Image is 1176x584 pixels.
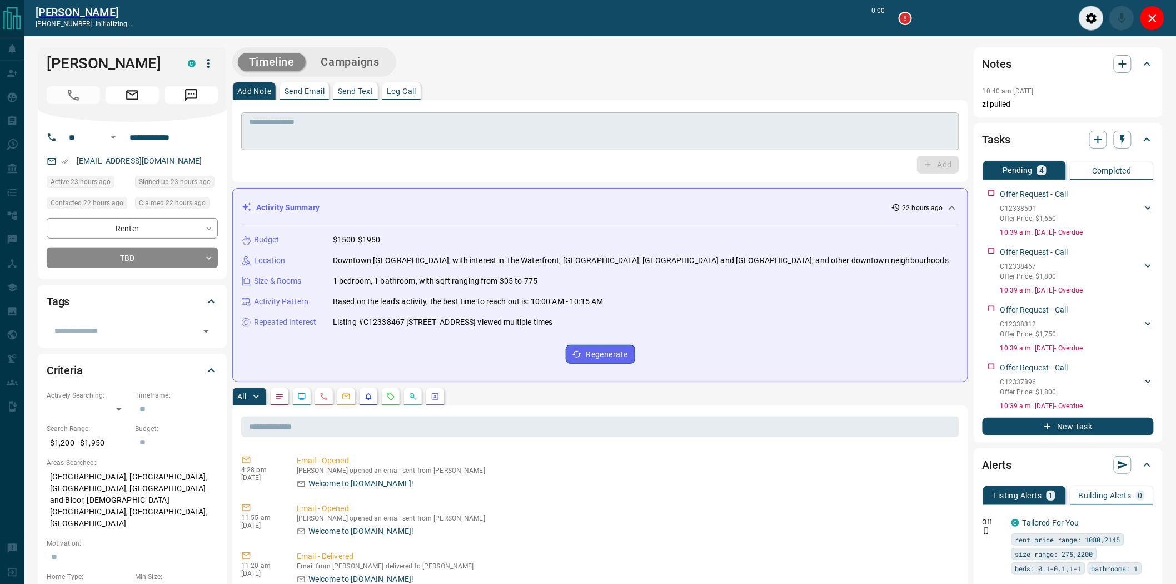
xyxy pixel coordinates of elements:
[47,288,218,315] div: Tags
[135,390,218,400] p: Timeframe:
[1109,6,1134,31] div: Mute
[1039,166,1044,174] p: 4
[51,197,123,209] span: Contacted 22 hours ago
[308,526,413,537] p: Welcome to [DOMAIN_NAME]!
[135,572,218,582] p: Min Size:
[77,156,202,165] a: [EMAIL_ADDRESS][DOMAIN_NAME]
[1000,343,1154,353] p: 10:39 a.m. [DATE] - Overdue
[1049,492,1053,499] p: 1
[1000,375,1154,399] div: C12337896Offer Price: $1,800
[983,131,1010,149] h2: Tasks
[47,176,129,191] div: Wed Aug 13 2025
[139,197,206,209] span: Claimed 22 hours ago
[1079,6,1104,31] div: Audio Settings
[198,324,214,339] button: Open
[47,248,218,268] div: TBD
[254,296,308,308] p: Activity Pattern
[297,455,955,467] p: Email - Opened
[237,87,271,95] p: Add Note
[135,424,218,434] p: Budget:
[165,86,218,104] span: Message
[242,197,959,218] div: Activity Summary22 hours ago
[983,87,1034,95] p: 10:40 am [DATE]
[333,234,380,246] p: $1500-$1950
[386,392,395,401] svg: Requests
[1000,271,1057,281] p: Offer Price: $1,800
[1140,6,1165,31] div: Close
[47,357,218,384] div: Criteria
[983,51,1154,77] div: Notes
[241,474,280,482] p: [DATE]
[47,468,218,533] p: [GEOGRAPHIC_DATA], [GEOGRAPHIC_DATA], [GEOGRAPHIC_DATA], [GEOGRAPHIC_DATA] and Bloor, [DEMOGRAPHI...
[1000,362,1068,374] p: Offer Request - Call
[983,55,1011,73] h2: Notes
[241,514,280,522] p: 11:55 am
[1092,167,1132,175] p: Completed
[983,527,990,535] svg: Push Notification Only
[333,316,553,328] p: Listing #C12338467 [STREET_ADDRESS] viewed multiple times
[983,452,1154,478] div: Alerts
[333,275,537,287] p: 1 bedroom, 1 bathroom, with sqft ranging from 305 to 775
[566,345,635,364] button: Regenerate
[241,466,280,474] p: 4:28 pm
[47,86,100,104] span: Call
[1138,492,1143,499] p: 0
[47,390,129,400] p: Actively Searching:
[275,392,284,401] svg: Notes
[342,392,351,401] svg: Emails
[1015,534,1120,545] span: rent price range: 1080,2145
[1015,548,1093,560] span: size range: 275,2200
[333,296,604,308] p: Based on the lead's activity, the best time to reach out is: 10:00 AM - 10:15 AM
[1000,259,1154,284] div: C12338467Offer Price: $1,800
[241,570,280,577] p: [DATE]
[47,55,171,72] h1: [PERSON_NAME]
[387,87,416,95] p: Log Call
[254,316,316,328] p: Repeated Interest
[983,517,1005,527] p: Off
[238,53,306,71] button: Timeline
[983,418,1154,435] button: New Task
[47,218,218,239] div: Renter
[1000,377,1057,387] p: C12337896
[254,255,285,266] p: Location
[47,293,69,310] h2: Tags
[139,176,211,187] span: Signed up 23 hours ago
[1015,563,1082,574] span: beds: 0.1-0.1,1-1
[1011,519,1019,527] div: condos.ca
[1003,166,1033,174] p: Pending
[36,19,133,29] p: [PHONE_NUMBER] -
[308,478,413,489] p: Welcome to [DOMAIN_NAME]!
[1000,285,1154,295] p: 10:39 a.m. [DATE] - Overdue
[107,131,120,144] button: Open
[1079,492,1132,499] p: Building Alerts
[188,60,196,67] div: condos.ca
[47,362,83,379] h2: Criteria
[47,197,129,212] div: Wed Aug 13 2025
[256,202,320,214] p: Activity Summary
[1000,329,1057,339] p: Offer Price: $1,750
[338,87,373,95] p: Send Text
[36,6,133,19] a: [PERSON_NAME]
[333,255,949,266] p: Downtown [GEOGRAPHIC_DATA], with interest in The Waterfront, [GEOGRAPHIC_DATA], [GEOGRAPHIC_DATA]...
[1000,319,1057,329] p: C12338312
[903,203,943,213] p: 22 hours ago
[47,434,129,452] p: $1,200 - $1,950
[285,87,325,95] p: Send Email
[431,392,440,401] svg: Agent Actions
[297,551,955,562] p: Email - Delivered
[1000,189,1068,200] p: Offer Request - Call
[1000,387,1057,397] p: Offer Price: $1,800
[61,157,69,165] svg: Email Verified
[47,572,129,582] p: Home Type:
[1000,304,1068,316] p: Offer Request - Call
[1092,563,1138,574] span: bathrooms: 1
[51,176,111,187] span: Active 23 hours ago
[237,393,246,400] p: All
[1000,401,1154,411] p: 10:39 a.m. [DATE] - Overdue
[1000,204,1057,214] p: C12338501
[297,562,955,570] p: Email from [PERSON_NAME] delivered to [PERSON_NAME]
[297,467,955,474] p: [PERSON_NAME] opened an email sent from [PERSON_NAME]
[47,424,129,434] p: Search Range:
[320,392,328,401] svg: Calls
